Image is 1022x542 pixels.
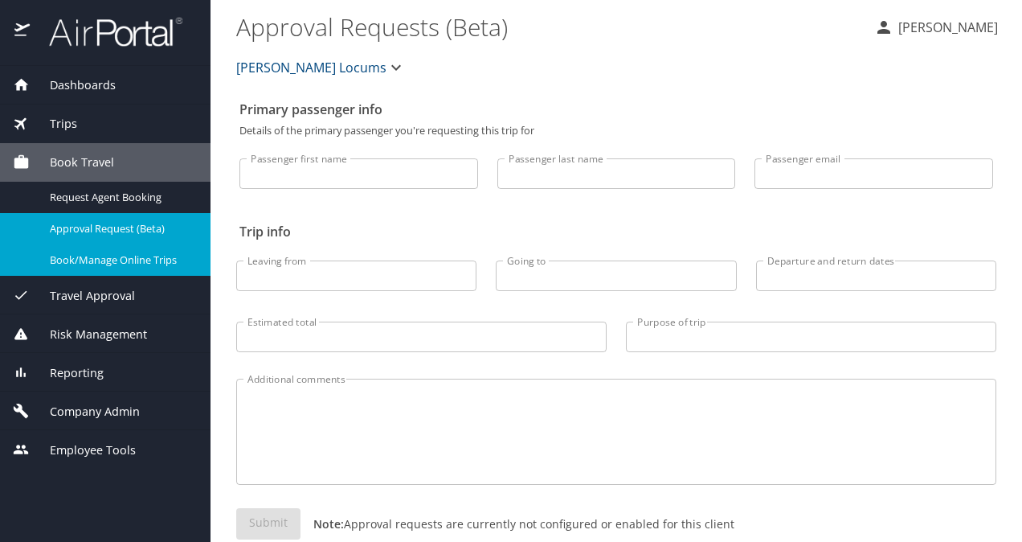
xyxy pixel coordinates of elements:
span: Book Travel [30,154,114,171]
span: [PERSON_NAME] Locums [236,56,386,79]
span: Risk Management [30,326,147,343]
button: [PERSON_NAME] Locums [230,51,412,84]
h2: Trip info [239,219,993,244]
span: Travel Approval [30,287,135,305]
span: Book/Manage Online Trips [50,253,191,268]
button: [PERSON_NAME] [868,13,1004,42]
p: Approval requests are currently not configured or enabled for this client [300,515,734,532]
span: Company Admin [30,403,140,421]
span: Dashboards [30,76,116,94]
span: Reporting [30,364,104,382]
strong: Note: [313,516,344,532]
img: airportal-logo.png [31,16,182,47]
p: Details of the primary passenger you're requesting this trip for [239,125,993,136]
span: Trips [30,115,77,133]
p: [PERSON_NAME] [893,18,998,37]
h2: Primary passenger info [239,96,993,122]
span: Approval Request (Beta) [50,221,191,236]
img: icon-airportal.png [14,16,31,47]
span: Request Agent Booking [50,190,191,205]
h1: Approval Requests (Beta) [236,2,861,51]
span: Employee Tools [30,441,136,459]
